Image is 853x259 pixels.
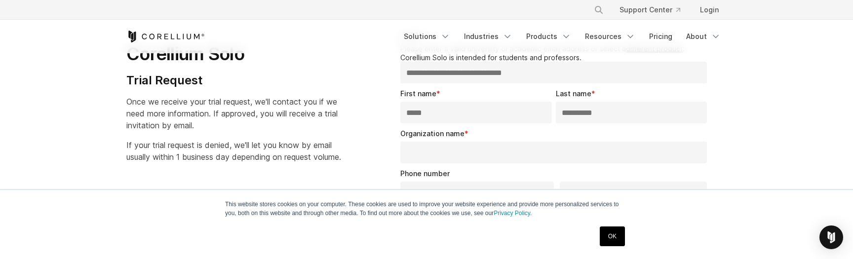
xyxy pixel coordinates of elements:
[600,226,625,246] a: OK
[582,1,727,19] div: Navigation Menu
[612,1,688,19] a: Support Center
[590,1,608,19] button: Search
[643,28,678,45] a: Pricing
[126,31,205,42] a: Corellium Home
[692,1,727,19] a: Login
[126,73,341,88] h4: Trial Request
[126,140,341,162] span: If your trial request is denied, we'll let you know by email usually within 1 business day depend...
[556,89,591,98] span: Last name
[400,89,436,98] span: First name
[680,28,727,45] a: About
[579,28,641,45] a: Resources
[398,28,727,45] div: Navigation Menu
[400,129,465,138] span: Organization name
[225,200,628,218] p: This website stores cookies on your computer. These cookies are used to improve your website expe...
[494,210,532,217] a: Privacy Policy.
[126,97,338,130] span: Once we receive your trial request, we'll contact you if we need more information. If approved, y...
[398,28,456,45] a: Solutions
[819,225,843,249] div: Open Intercom Messenger
[400,169,450,178] span: Phone number
[520,28,577,45] a: Products
[126,43,341,65] h1: Corellium Solo
[458,28,518,45] a: Industries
